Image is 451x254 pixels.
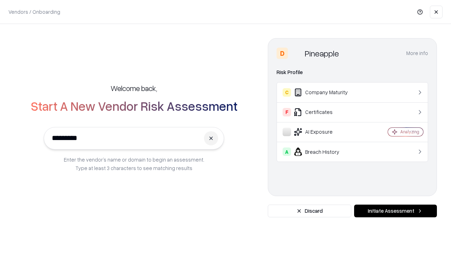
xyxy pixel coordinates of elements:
[268,205,351,217] button: Discard
[64,155,204,172] p: Enter the vendor’s name or domain to begin an assessment. Type at least 3 characters to see match...
[354,205,437,217] button: Initiate Assessment
[277,48,288,59] div: D
[283,108,291,116] div: F
[305,48,339,59] div: Pineapple
[111,83,157,93] h5: Welcome back,
[283,128,367,136] div: AI Exposure
[406,47,428,60] button: More info
[400,129,419,135] div: Analyzing
[283,147,367,156] div: Breach History
[283,88,291,97] div: C
[31,99,237,113] h2: Start A New Vendor Risk Assessment
[283,147,291,156] div: A
[291,48,302,59] img: Pineapple
[283,108,367,116] div: Certificates
[277,68,428,77] div: Risk Profile
[8,8,60,16] p: Vendors / Onboarding
[283,88,367,97] div: Company Maturity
